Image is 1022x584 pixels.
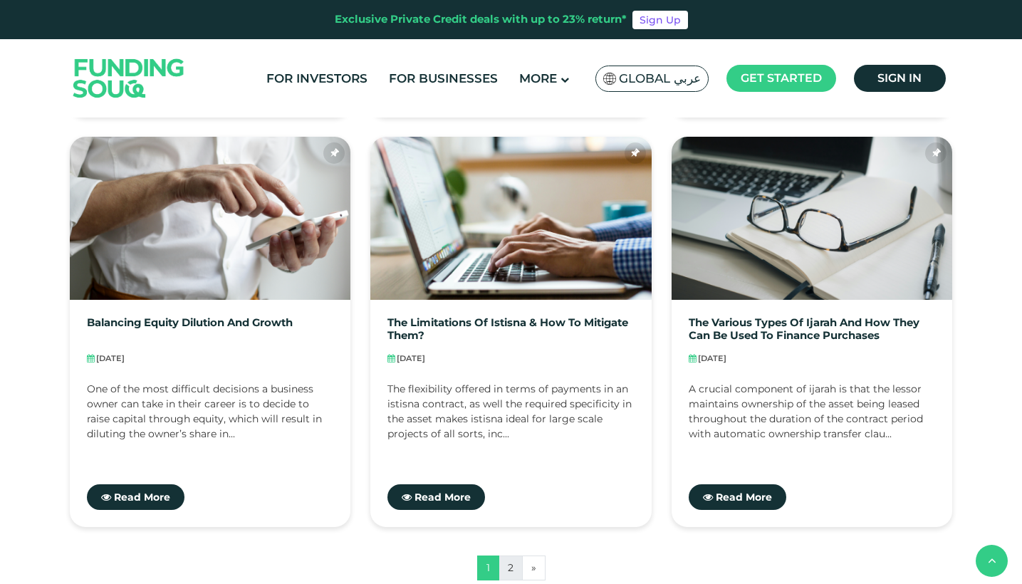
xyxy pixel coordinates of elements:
[385,67,501,90] a: For Businesses
[689,317,936,342] a: The various types of ijarah and how they can be used to finance purchases
[370,137,652,300] img: The limitations of istisna
[689,382,936,453] div: A crucial component of ijarah is that the lessor maintains ownership of the asset being leased th...
[854,65,946,92] a: Sign in
[477,556,499,580] a: 1
[397,353,425,363] span: [DATE]
[70,556,953,580] nav: Page navigation example
[519,71,557,85] span: More
[387,484,485,510] a: Read More
[387,317,635,342] a: The limitations of istisna & How to mitigate them?
[414,491,471,504] span: Read More
[335,11,627,28] div: Exclusive Private Credit deals with up to 23% return*
[114,491,170,504] span: Read More
[87,317,293,342] a: Balancing equity dilution and growth
[499,556,523,580] a: 2
[522,556,546,580] a: Next
[976,545,1008,577] button: back
[59,42,199,114] img: Logo
[96,353,125,363] span: [DATE]
[689,484,786,510] a: Read More
[87,382,334,453] div: One of the most difficult decisions a business owner can take in their career is to decide to rai...
[70,137,351,300] img: Balancing equity dilution and growth
[619,71,701,87] span: Global عربي
[632,11,688,29] a: Sign Up
[263,67,371,90] a: For Investors
[531,561,536,574] span: »
[672,137,953,300] img: types of ijarah and how they can be used to finance purchases
[87,484,184,510] a: Read More
[741,71,822,85] span: Get started
[877,71,922,85] span: Sign in
[698,353,726,363] span: [DATE]
[387,382,635,453] div: The flexibility offered in terms of payments in an istisna contract, as well the required specifi...
[603,73,616,85] img: SA Flag
[716,491,772,504] span: Read More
